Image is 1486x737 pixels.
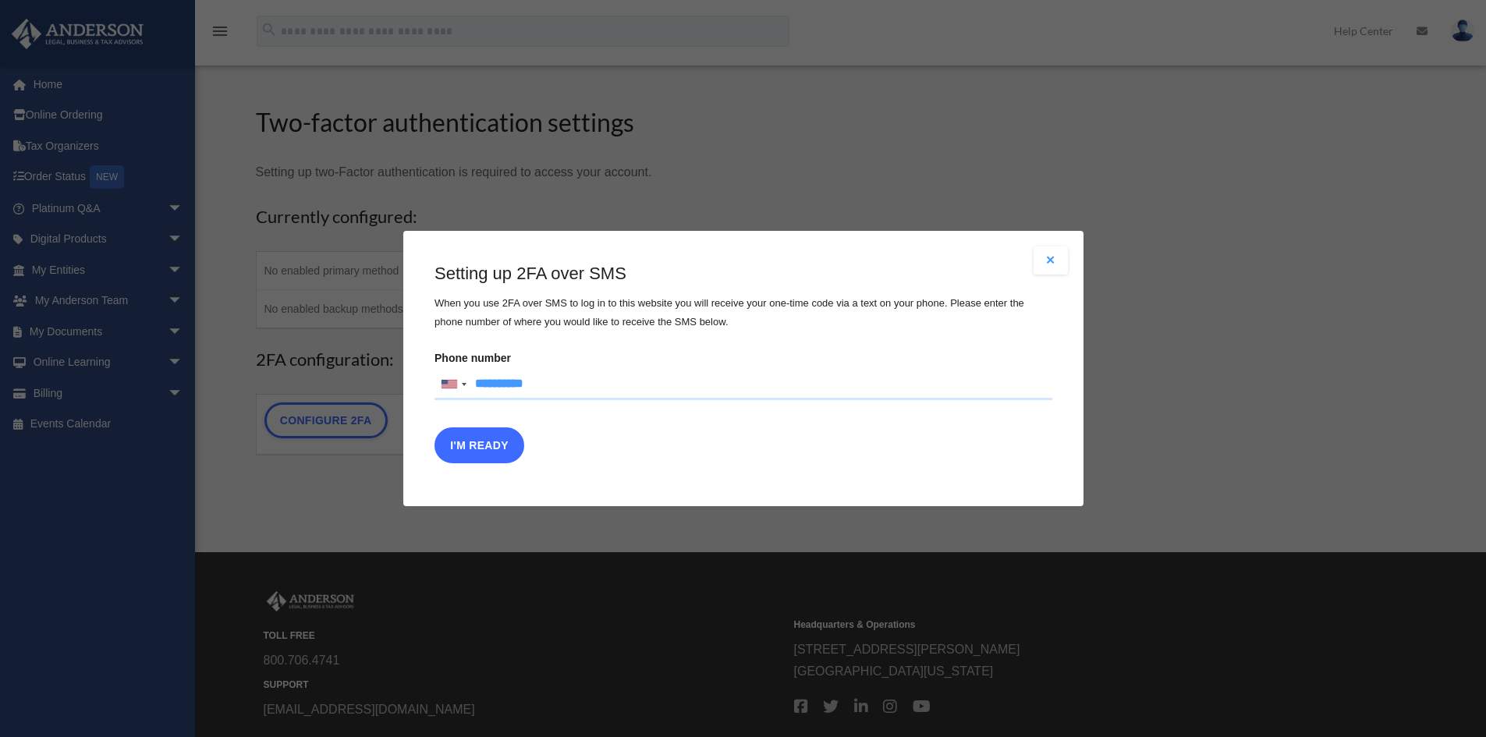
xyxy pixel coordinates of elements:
button: I'm Ready [434,427,524,463]
h3: Setting up 2FA over SMS [434,262,1052,286]
label: Phone number [434,347,1052,400]
input: Phone numberList of countries [434,369,1052,400]
button: Close modal [1034,246,1068,275]
div: United States: +1 [435,370,471,399]
p: When you use 2FA over SMS to log in to this website you will receive your one-time code via a tex... [434,294,1052,331]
